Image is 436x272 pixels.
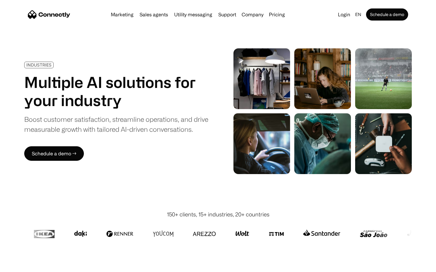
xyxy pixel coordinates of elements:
div: Company [242,10,263,19]
a: Support [216,12,239,17]
a: Schedule a demo → [24,146,84,161]
div: Boost customer satisfaction, streamline operations, and drive measurable growth with tailored AI-... [24,114,208,134]
h1: Multiple AI solutions for your industry [24,73,208,109]
a: Utility messaging [172,12,215,17]
ul: Language list [12,261,36,270]
a: Schedule a demo [366,8,408,21]
div: 150+ clients, 15+ industries, 20+ countries [167,210,269,219]
aside: Language selected: English [6,261,36,270]
a: Sales agents [137,12,170,17]
div: en [355,10,361,19]
a: Login [335,10,353,19]
a: Marketing [108,12,136,17]
a: Pricing [266,12,287,17]
div: INDUSTRIES [26,63,51,67]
